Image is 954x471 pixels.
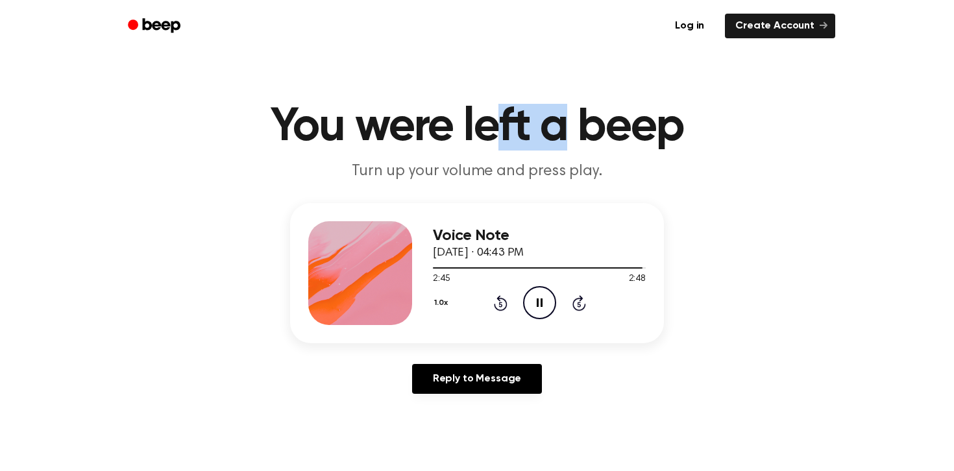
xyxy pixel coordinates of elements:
[433,272,450,286] span: 2:45
[228,161,726,182] p: Turn up your volume and press play.
[629,272,646,286] span: 2:48
[119,14,192,39] a: Beep
[662,11,717,41] a: Log in
[433,247,524,259] span: [DATE] · 04:43 PM
[433,227,646,245] h3: Voice Note
[145,104,809,151] h1: You were left a beep
[412,364,542,394] a: Reply to Message
[433,292,452,314] button: 1.0x
[725,14,835,38] a: Create Account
